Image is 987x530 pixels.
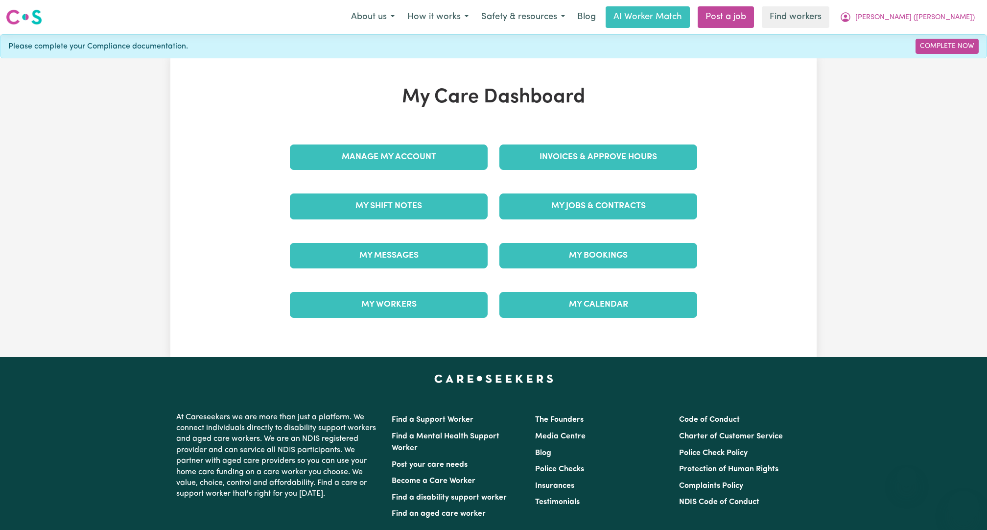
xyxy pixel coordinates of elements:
[535,465,584,473] a: Police Checks
[762,6,829,28] a: Find workers
[499,243,697,268] a: My Bookings
[8,41,188,52] span: Please complete your Compliance documentation.
[606,6,690,28] a: AI Worker Match
[434,375,553,383] a: Careseekers home page
[897,467,916,487] iframe: Close message
[948,491,979,522] iframe: Button to launch messaging window
[499,145,697,170] a: Invoices & Approve Hours
[679,498,759,506] a: NDIS Code of Conduct
[499,292,697,317] a: My Calendar
[679,416,740,424] a: Code of Conduct
[401,7,475,27] button: How it works
[535,498,580,506] a: Testimonials
[833,7,981,27] button: My Account
[679,433,783,440] a: Charter of Customer Service
[535,449,551,457] a: Blog
[290,145,488,170] a: Manage My Account
[176,408,380,504] p: At Careseekers we are more than just a platform. We connect individuals directly to disability su...
[6,6,42,28] a: Careseekers logo
[679,449,748,457] a: Police Check Policy
[290,243,488,268] a: My Messages
[535,433,586,440] a: Media Centre
[392,461,468,469] a: Post your care needs
[499,193,697,219] a: My Jobs & Contracts
[855,12,975,23] span: [PERSON_NAME] ([PERSON_NAME])
[392,494,507,502] a: Find a disability support worker
[475,7,571,27] button: Safety & resources
[290,193,488,219] a: My Shift Notes
[6,8,42,26] img: Careseekers logo
[392,416,473,424] a: Find a Support Worker
[535,482,574,490] a: Insurances
[392,433,499,452] a: Find a Mental Health Support Worker
[571,6,602,28] a: Blog
[679,482,743,490] a: Complaints Policy
[535,416,584,424] a: The Founders
[290,292,488,317] a: My Workers
[698,6,754,28] a: Post a job
[916,39,979,54] a: Complete Now
[392,510,486,518] a: Find an aged care worker
[284,86,703,109] h1: My Care Dashboard
[345,7,401,27] button: About us
[392,477,475,485] a: Become a Care Worker
[679,465,778,473] a: Protection of Human Rights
